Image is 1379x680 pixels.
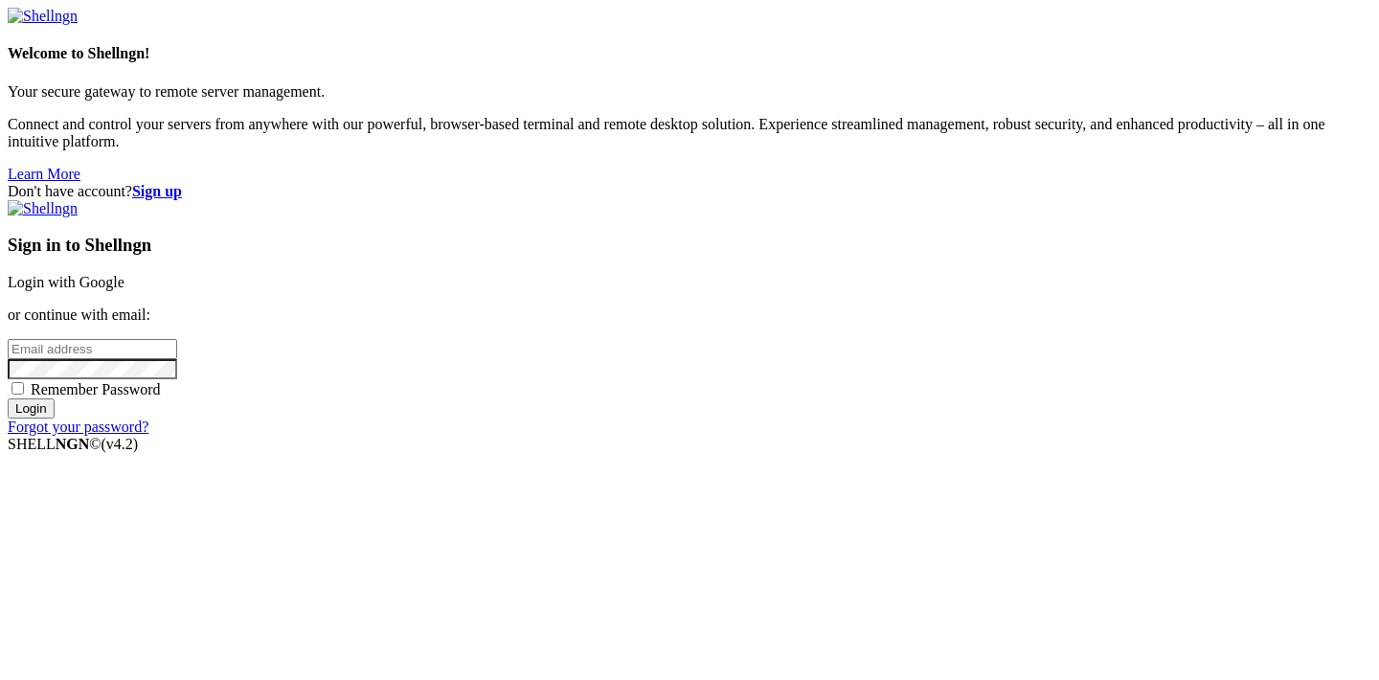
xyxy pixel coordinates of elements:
[8,339,177,359] input: Email address
[8,166,80,182] a: Learn More
[11,382,24,395] input: Remember Password
[31,381,161,397] span: Remember Password
[8,45,1371,62] h4: Welcome to Shellngn!
[8,8,78,25] img: Shellngn
[8,200,78,217] img: Shellngn
[8,306,1371,324] p: or continue with email:
[8,83,1371,101] p: Your secure gateway to remote server management.
[8,274,124,290] a: Login with Google
[8,419,148,435] a: Forgot your password?
[132,183,182,199] a: Sign up
[8,235,1371,256] h3: Sign in to Shellngn
[8,436,138,452] span: SHELL ©
[102,436,139,452] span: 4.2.0
[8,183,1371,200] div: Don't have account?
[8,398,55,419] input: Login
[8,116,1371,150] p: Connect and control your servers from anywhere with our powerful, browser-based terminal and remo...
[56,436,90,452] b: NGN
